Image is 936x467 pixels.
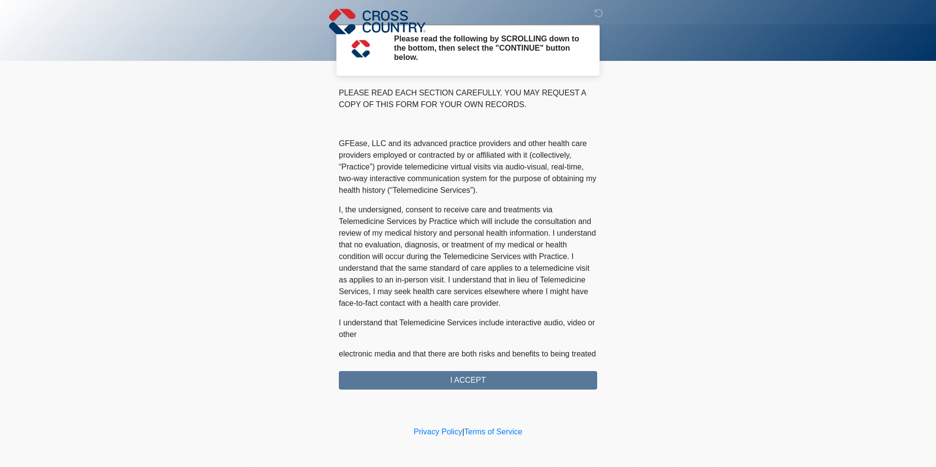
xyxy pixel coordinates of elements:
p: electronic media and that there are both risks and benefits to being treated via telemedicine. [339,348,597,372]
h2: Please read the following by SCROLLING down to the bottom, then select the "CONTINUE" button below. [394,34,583,62]
p: I, the undersigned, consent to receive care and treatments via Telemedicine Services by Practice ... [339,204,597,309]
p: GFEase, LLC and its advanced practice providers and other health care providers employed or contr... [339,138,597,196]
a: | [462,428,464,436]
p: PLEASE READ EACH SECTION CAREFULLY. YOU MAY REQUEST A COPY OF THIS FORM FOR YOUR OWN RECORDS. [339,87,597,111]
a: Terms of Service [464,428,522,436]
img: Agent Avatar [346,34,375,63]
p: I understand that Telemedicine Services include interactive audio, video or other [339,317,597,340]
img: Cross Country Logo [329,7,426,36]
a: Privacy Policy [414,428,463,436]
